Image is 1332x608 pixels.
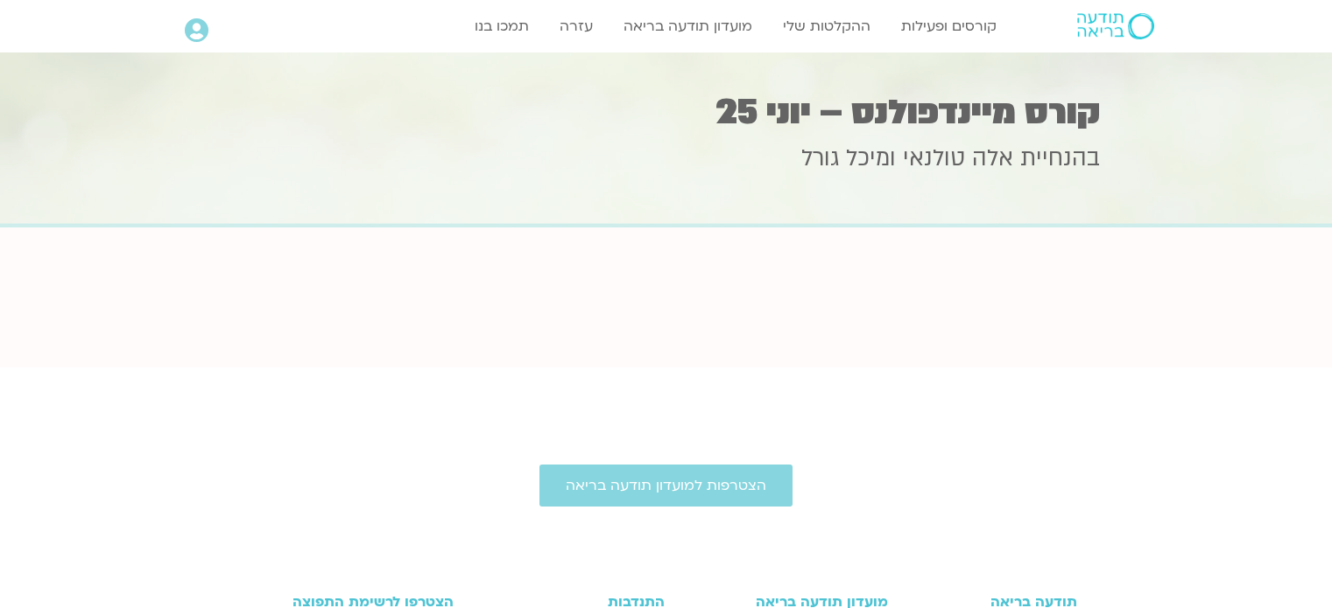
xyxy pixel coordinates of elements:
a: תמכו בנו [466,10,538,43]
a: הצטרפות למועדון תודעה בריאה [539,465,793,507]
span: הצטרפות למועדון תודעה בריאה [566,478,766,493]
a: עזרה [551,10,602,43]
img: תודעה בריאה [1077,13,1154,39]
span: אלה טולנאי ומיכל גורל [801,143,1013,174]
span: בהנחיית [1020,143,1100,174]
a: מועדון תודעה בריאה [615,10,761,43]
a: קורסים ופעילות [892,10,1005,43]
a: ההקלטות שלי [774,10,879,43]
h1: קורס מיינדפולנס – יוני 25 [233,95,1100,129]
